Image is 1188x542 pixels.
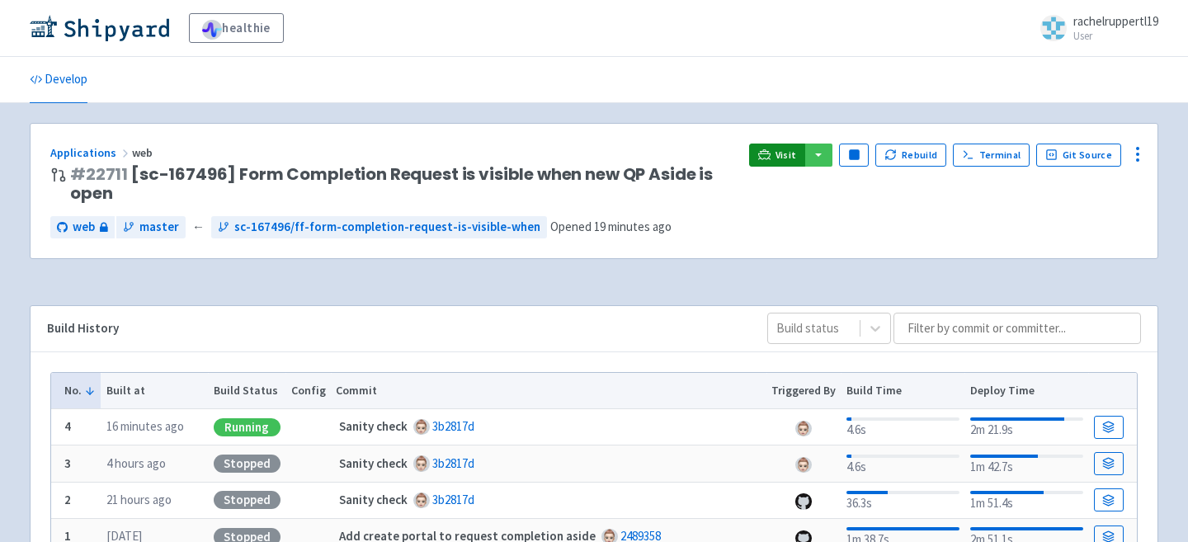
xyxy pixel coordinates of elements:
time: 4 hours ago [106,455,166,471]
a: 3b2817d [432,418,474,434]
a: rachelruppertl19 User [1030,15,1158,41]
strong: Sanity check [339,455,408,471]
span: Opened [550,219,672,234]
th: Triggered By [766,373,841,409]
button: Rebuild [875,144,946,167]
button: Pause [839,144,869,167]
a: Develop [30,57,87,103]
a: web [50,216,115,238]
div: 1m 42.7s [970,451,1083,477]
span: web [73,218,95,237]
img: Shipyard logo [30,15,169,41]
a: 3b2817d [432,455,474,471]
th: Built at [101,373,208,409]
a: 3b2817d [432,492,474,507]
th: Build Status [208,373,285,409]
a: #22711 [70,163,128,186]
th: Config [285,373,331,409]
div: Stopped [214,455,280,473]
time: 16 minutes ago [106,418,184,434]
th: Deploy Time [964,373,1088,409]
time: 21 hours ago [106,492,172,507]
div: 4.6s [846,414,959,440]
div: 1m 51.4s [970,488,1083,513]
div: 4.6s [846,451,959,477]
span: [sc-167496] Form Completion Request is visible when new QP Aside is open [70,165,736,203]
div: Running [214,418,280,436]
strong: Sanity check [339,492,408,507]
a: Build Details [1094,416,1124,439]
a: Build Details [1094,488,1124,511]
span: Visit [775,148,797,162]
th: Build Time [841,373,964,409]
b: 3 [64,455,71,471]
small: User [1073,31,1158,41]
a: Build Details [1094,452,1124,475]
strong: Sanity check [339,418,408,434]
span: web [132,145,155,160]
div: 2m 21.9s [970,414,1083,440]
div: 36.3s [846,488,959,513]
span: rachelruppertl19 [1073,13,1158,29]
span: ← [192,218,205,237]
span: master [139,218,179,237]
span: sc-167496/ff-form-completion-request-is-visible-when [234,218,540,237]
b: 2 [64,492,71,507]
a: healthie [189,13,284,43]
a: Git Source [1036,144,1121,167]
div: Build History [47,319,741,338]
a: Applications [50,145,132,160]
a: sc-167496/ff-form-completion-request-is-visible-when [211,216,547,238]
b: 4 [64,418,71,434]
a: Terminal [953,144,1030,167]
input: Filter by commit or committer... [893,313,1141,344]
time: 19 minutes ago [594,219,672,234]
a: master [116,216,186,238]
a: Visit [749,144,805,167]
div: Stopped [214,491,280,509]
button: No. [64,382,96,399]
th: Commit [331,373,766,409]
